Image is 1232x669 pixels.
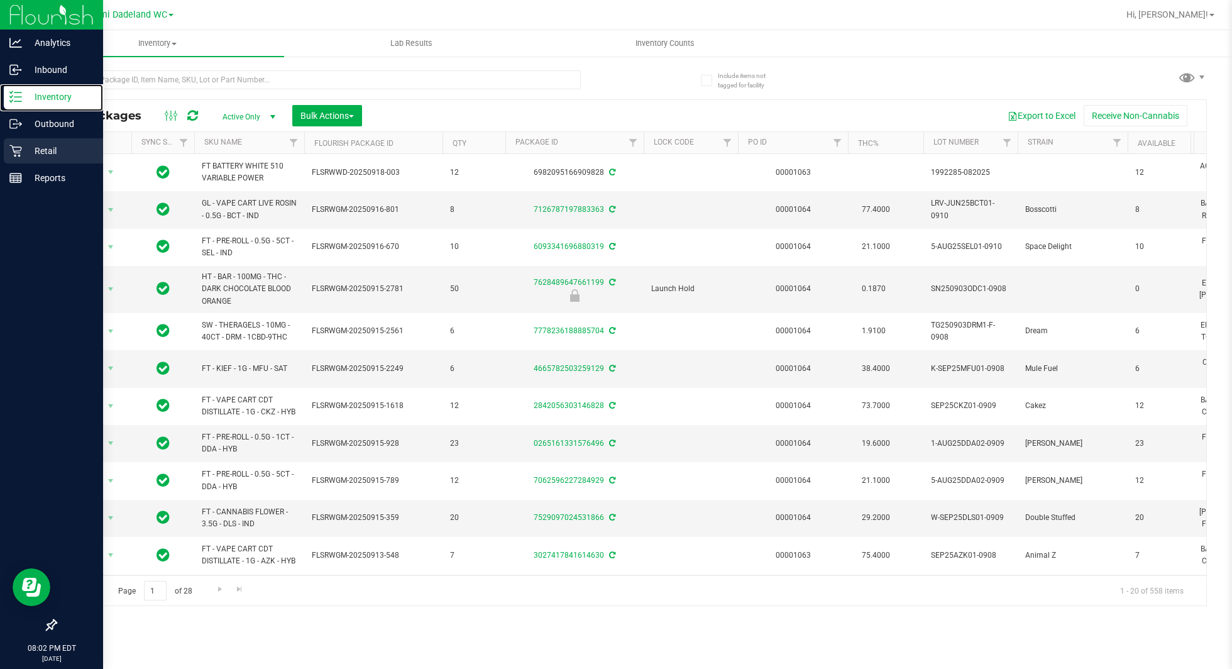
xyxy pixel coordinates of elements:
span: Inventory [30,38,284,49]
span: FLSRWGM-20250915-1618 [312,400,435,412]
span: 10 [450,241,498,253]
span: select [103,360,119,377]
a: 00001063 [776,551,811,560]
span: select [103,509,119,527]
span: In Sync [157,546,170,564]
span: Double Stuffed [1025,512,1120,524]
a: 7062596227284929 [534,476,604,485]
span: 23 [1135,438,1183,450]
a: 3027417841614630 [534,551,604,560]
span: 6 [1135,363,1183,375]
p: [DATE] [6,654,97,663]
span: In Sync [157,322,170,340]
a: Filter [997,132,1018,153]
span: select [103,397,119,415]
span: 6 [450,325,498,337]
a: 00001064 [776,364,811,373]
a: 7628489647661199 [534,278,604,287]
span: 1992285-082025 [931,167,1010,179]
span: 38.4000 [855,360,896,378]
a: Lab Results [284,30,538,57]
span: FT - VAPE CART CDT DISTILLATE - 1G - AZK - HYB [202,543,297,567]
span: FLSRWGM-20250915-789 [312,475,435,487]
span: SEP25CKZ01-0909 [931,400,1010,412]
a: Inventory [30,30,284,57]
span: 5-AUG25SEL01-0910 [931,241,1010,253]
span: 20 [450,512,498,524]
inline-svg: Reports [9,172,22,184]
span: In Sync [157,397,170,414]
span: FT - CANNABIS FLOWER - 3.5G - DLS - IND [202,506,297,530]
span: Dream [1025,325,1120,337]
span: Hi, [PERSON_NAME]! [1126,9,1208,19]
a: 00001064 [776,513,811,522]
inline-svg: Outbound [9,118,22,130]
p: Retail [22,143,97,158]
inline-svg: Retail [9,145,22,157]
a: Filter [827,132,848,153]
a: Filter [1107,132,1128,153]
span: In Sync [157,360,170,377]
span: Sync from Compliance System [607,168,615,177]
span: Sync from Compliance System [607,476,615,485]
span: 23 [450,438,498,450]
a: 00001064 [776,242,811,251]
a: PO ID [748,138,767,147]
span: 19.6000 [855,434,896,453]
span: select [103,201,119,219]
input: Search Package ID, Item Name, SKU, Lot or Part Number... [55,70,581,89]
a: 00001064 [776,476,811,485]
span: 75.4000 [855,546,896,565]
a: 6093341696880319 [534,242,604,251]
a: 2842056303146828 [534,401,604,410]
span: FLSRWGM-20250915-2781 [312,283,435,295]
span: 6 [450,363,498,375]
a: Lot Number [933,138,979,147]
a: Sync Status [141,138,190,147]
span: select [103,546,119,564]
a: 4665782503259129 [534,364,604,373]
span: FT - PRE-ROLL - 0.5G - 5CT - SEL - IND [202,235,297,259]
span: Sync from Compliance System [607,513,615,522]
span: 8 [1135,204,1183,216]
span: [PERSON_NAME] [1025,475,1120,487]
span: Inventory Counts [619,38,712,49]
a: 00001064 [776,401,811,410]
span: FT - VAPE CART CDT DISTILLATE - 1G - CKZ - HYB [202,394,297,418]
span: Space Delight [1025,241,1120,253]
span: 0 [1135,283,1183,295]
span: All Packages [65,109,154,123]
span: 8 [450,204,498,216]
span: FT BATTERY WHITE 510 VARIABLE POWER [202,160,297,184]
span: 7 [1135,550,1183,561]
span: Bosscotti [1025,204,1120,216]
p: 08:02 PM EDT [6,643,97,654]
a: 00001063 [776,168,811,177]
span: SEP25AZK01-0908 [931,550,1010,561]
inline-svg: Inbound [9,64,22,76]
span: 12 [1135,475,1183,487]
p: Reports [22,170,97,185]
span: In Sync [157,509,170,526]
span: SN250903ODC1-0908 [931,283,1010,295]
span: select [103,238,119,256]
a: 7529097024531866 [534,513,604,522]
a: SKU Name [204,138,242,147]
a: Go to the next page [211,581,229,598]
span: 21.1000 [855,238,896,256]
span: K-SEP25MFU01-0908 [931,363,1010,375]
span: 73.7000 [855,397,896,415]
span: 21.1000 [855,472,896,490]
a: Go to the last page [231,581,249,598]
inline-svg: Inventory [9,91,22,103]
span: FLSRWGM-20250915-2249 [312,363,435,375]
span: FLSRWGM-20250916-801 [312,204,435,216]
span: 0.1870 [855,280,892,298]
span: TG250903DRM1-F-0908 [931,319,1010,343]
a: Filter [283,132,304,153]
span: FLSRWGM-20250913-548 [312,550,435,561]
span: Bulk Actions [300,111,354,121]
a: 00001064 [776,439,811,448]
span: select [103,163,119,181]
span: FLSRWGM-20250915-2561 [312,325,435,337]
